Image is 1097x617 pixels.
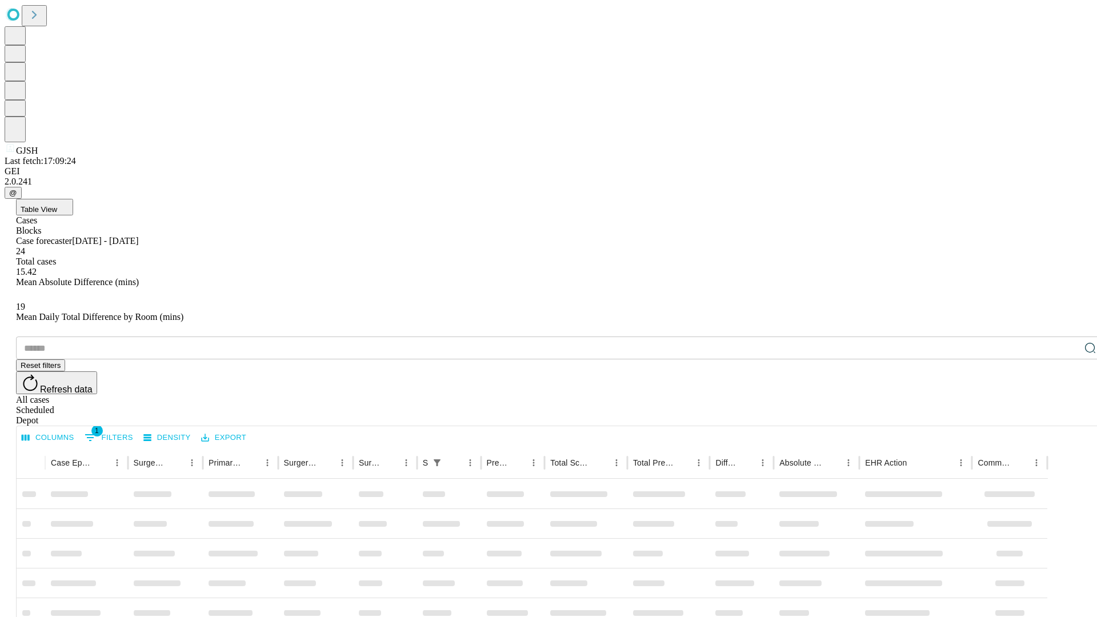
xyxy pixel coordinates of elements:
button: Sort [318,455,334,471]
div: Scheduled In Room Duration [423,458,428,467]
div: Predicted In Room Duration [487,458,509,467]
button: Menu [398,455,414,471]
button: Reset filters [16,359,65,371]
button: Menu [526,455,542,471]
button: Sort [243,455,259,471]
button: Menu [840,455,856,471]
span: 19 [16,302,25,311]
span: Mean Daily Total Difference by Room (mins) [16,312,183,322]
div: Primary Service [209,458,242,467]
div: Surgeon Name [134,458,167,467]
div: Total Predicted Duration [633,458,674,467]
button: Sort [510,455,526,471]
button: Sort [908,455,924,471]
button: Menu [259,455,275,471]
button: Sort [1012,455,1028,471]
span: 24 [16,246,25,256]
button: Menu [109,455,125,471]
button: Sort [168,455,184,471]
div: Total Scheduled Duration [550,458,591,467]
button: Sort [592,455,608,471]
div: GEI [5,166,1092,177]
span: Last fetch: 17:09:24 [5,156,76,166]
div: Surgery Date [359,458,381,467]
span: Mean Absolute Difference (mins) [16,277,139,287]
span: Table View [21,205,57,214]
button: Sort [382,455,398,471]
span: Refresh data [40,384,93,394]
div: Absolute Difference [779,458,823,467]
div: Comments [978,458,1011,467]
span: [DATE] - [DATE] [72,236,138,246]
button: Menu [608,455,624,471]
div: 2.0.241 [5,177,1092,187]
span: Total cases [16,257,56,266]
button: Sort [824,455,840,471]
button: Sort [739,455,755,471]
span: 1 [91,425,103,436]
button: Sort [93,455,109,471]
div: Surgery Name [284,458,317,467]
button: Menu [691,455,707,471]
button: Sort [675,455,691,471]
span: Reset filters [21,361,61,370]
div: Difference [715,458,738,467]
button: Select columns [19,429,77,447]
div: 1 active filter [429,455,445,471]
button: Menu [184,455,200,471]
button: Table View [16,199,73,215]
button: Menu [1028,455,1044,471]
button: Density [141,429,194,447]
button: Menu [953,455,969,471]
button: Refresh data [16,371,97,394]
div: Case Epic Id [51,458,92,467]
button: Show filters [82,428,136,447]
span: Case forecaster [16,236,72,246]
button: Show filters [429,455,445,471]
button: Menu [334,455,350,471]
span: 15.42 [16,267,37,277]
button: Export [198,429,249,447]
button: @ [5,187,22,199]
button: Sort [446,455,462,471]
button: Menu [755,455,771,471]
span: GJSH [16,146,38,155]
button: Menu [462,455,478,471]
div: EHR Action [865,458,907,467]
span: @ [9,189,17,197]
